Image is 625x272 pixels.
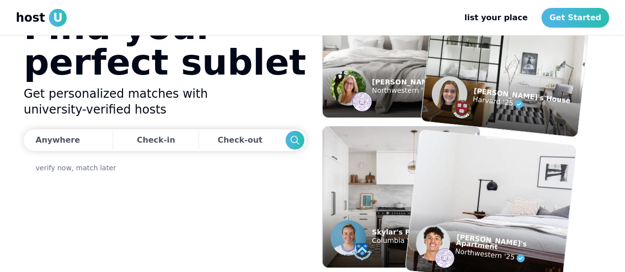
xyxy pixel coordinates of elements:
[457,8,536,28] a: list your place
[16,10,45,26] span: host
[24,86,306,117] h2: Get personalized matches with university-verified hosts
[36,163,116,173] a: verify now, match later
[331,220,366,256] img: example listing host
[352,242,372,262] img: example listing host
[372,235,429,247] p: Columbia '24
[137,130,175,150] div: Check-in
[372,229,429,235] p: Skylar's Place
[472,93,570,115] p: Harvard '25
[457,8,609,28] nav: Main
[24,129,306,151] div: Dates trigger
[473,87,571,104] p: [PERSON_NAME]'s House
[24,129,110,151] button: Anywhere
[456,233,566,257] p: [PERSON_NAME]'s Apartment
[352,92,372,112] img: example listing host
[36,134,80,146] div: Anywhere
[434,247,456,269] img: example listing host
[372,85,467,97] p: Northwestern '24
[49,9,67,27] span: U
[24,9,306,80] h1: Find your perfect sublet
[455,245,565,269] p: Northwestern '25
[16,9,67,27] a: hostU
[323,126,480,268] img: example listing
[415,224,452,263] img: example listing host
[451,98,473,120] img: example listing host
[286,131,304,150] button: Search
[217,130,266,150] div: Check-out
[430,75,469,114] img: example listing host
[331,70,366,106] img: example listing host
[542,8,609,28] a: Get Started
[372,79,467,85] p: [PERSON_NAME]'s Room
